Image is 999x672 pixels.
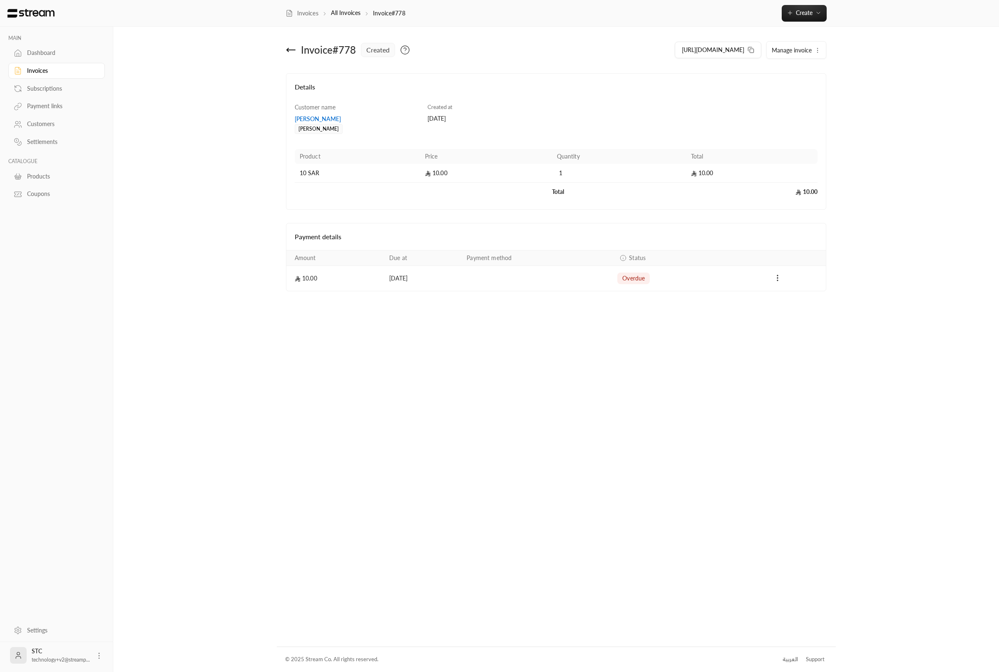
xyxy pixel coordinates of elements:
[427,114,552,123] div: [DATE]
[373,9,405,17] p: Invoice#778
[8,35,105,42] p: MAIN
[420,149,552,164] th: Price
[552,149,686,164] th: Quantity
[27,626,94,635] div: Settings
[384,266,462,291] td: [DATE]
[772,47,812,54] span: Manage invoice
[32,657,90,663] span: technology+v2@streamp...
[462,250,612,266] th: Payment method
[8,168,105,184] a: Products
[331,9,360,16] a: All Invoices
[301,43,356,57] div: Invoice # 778
[27,102,94,110] div: Payment links
[427,104,452,110] span: Created at
[8,63,105,79] a: Invoices
[8,158,105,165] p: CATALOGUE
[8,622,105,638] a: Settings
[295,149,420,164] th: Product
[295,104,335,111] span: Customer name
[8,116,105,132] a: Customers
[8,45,105,61] a: Dashboard
[420,164,552,183] td: 10.00
[8,98,105,114] a: Payment links
[366,45,390,55] span: created
[286,9,318,17] a: Invoices
[783,655,798,664] div: العربية
[796,9,813,16] span: Create
[7,9,55,18] img: Logo
[295,82,818,100] h4: Details
[384,250,462,266] th: Due at
[552,183,686,201] td: Total
[27,67,94,75] div: Invoices
[27,172,94,181] div: Products
[295,124,343,134] div: [PERSON_NAME]
[286,9,405,17] nav: breadcrumb
[686,164,818,183] td: 10.00
[557,169,565,177] span: 1
[782,5,827,22] button: Create
[8,186,105,202] a: Coupons
[675,42,761,58] button: [URL][DOMAIN_NAME]
[295,115,420,123] div: [PERSON_NAME]
[286,266,384,291] td: 10.00
[295,164,420,183] td: 10 SAR
[32,647,90,664] div: STC
[286,250,826,291] table: Payments
[27,138,94,146] div: Settlements
[286,250,384,266] th: Amount
[295,232,818,242] h4: Payment details
[27,49,94,57] div: Dashboard
[8,134,105,150] a: Settlements
[803,652,828,667] a: Support
[295,115,420,132] a: [PERSON_NAME][PERSON_NAME]
[27,84,94,93] div: Subscriptions
[682,46,744,53] span: [URL][DOMAIN_NAME]
[295,149,818,201] table: Products
[27,120,94,128] div: Customers
[686,183,818,201] td: 10.00
[629,254,646,262] span: Status
[767,42,826,58] button: Manage invoice
[622,274,645,283] span: overdue
[285,655,378,664] div: © 2025 Stream Co. All rights reserved.
[686,149,818,164] th: Total
[27,190,94,198] div: Coupons
[8,80,105,97] a: Subscriptions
